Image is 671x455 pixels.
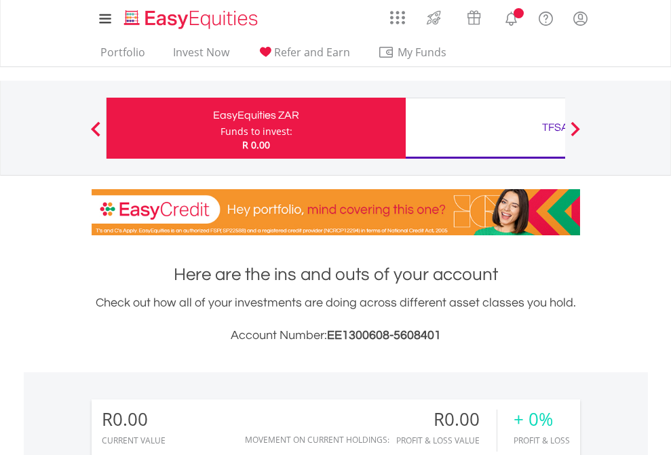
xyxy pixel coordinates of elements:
a: Refer and Earn [252,45,356,66]
img: EasyEquities_Logo.png [121,8,263,31]
div: R0.00 [102,410,166,429]
img: thrive-v2.svg [423,7,445,28]
img: EasyCredit Promotion Banner [92,189,580,235]
div: Profit & Loss [514,436,570,445]
div: EasyEquities ZAR [115,106,398,125]
div: Movement on Current Holdings: [245,435,389,444]
a: My Profile [563,3,598,33]
span: R 0.00 [242,138,270,151]
div: Check out how all of your investments are doing across different asset classes you hold. [92,294,580,345]
button: Previous [82,128,109,142]
a: AppsGrid [381,3,414,25]
h3: Account Number: [92,326,580,345]
div: + 0% [514,410,570,429]
img: vouchers-v2.svg [463,7,485,28]
span: Refer and Earn [274,45,350,60]
a: Home page [119,3,263,31]
img: grid-menu-icon.svg [390,10,405,25]
a: Invest Now [168,45,235,66]
a: Vouchers [454,3,494,28]
a: FAQ's and Support [529,3,563,31]
div: R0.00 [396,410,497,429]
div: CURRENT VALUE [102,436,166,445]
div: Profit & Loss Value [396,436,497,445]
a: Portfolio [95,45,151,66]
a: Notifications [494,3,529,31]
div: Funds to invest: [221,125,292,138]
button: Next [562,128,589,142]
h1: Here are the ins and outs of your account [92,262,580,287]
span: EE1300608-5608401 [327,329,441,342]
span: My Funds [378,43,467,61]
